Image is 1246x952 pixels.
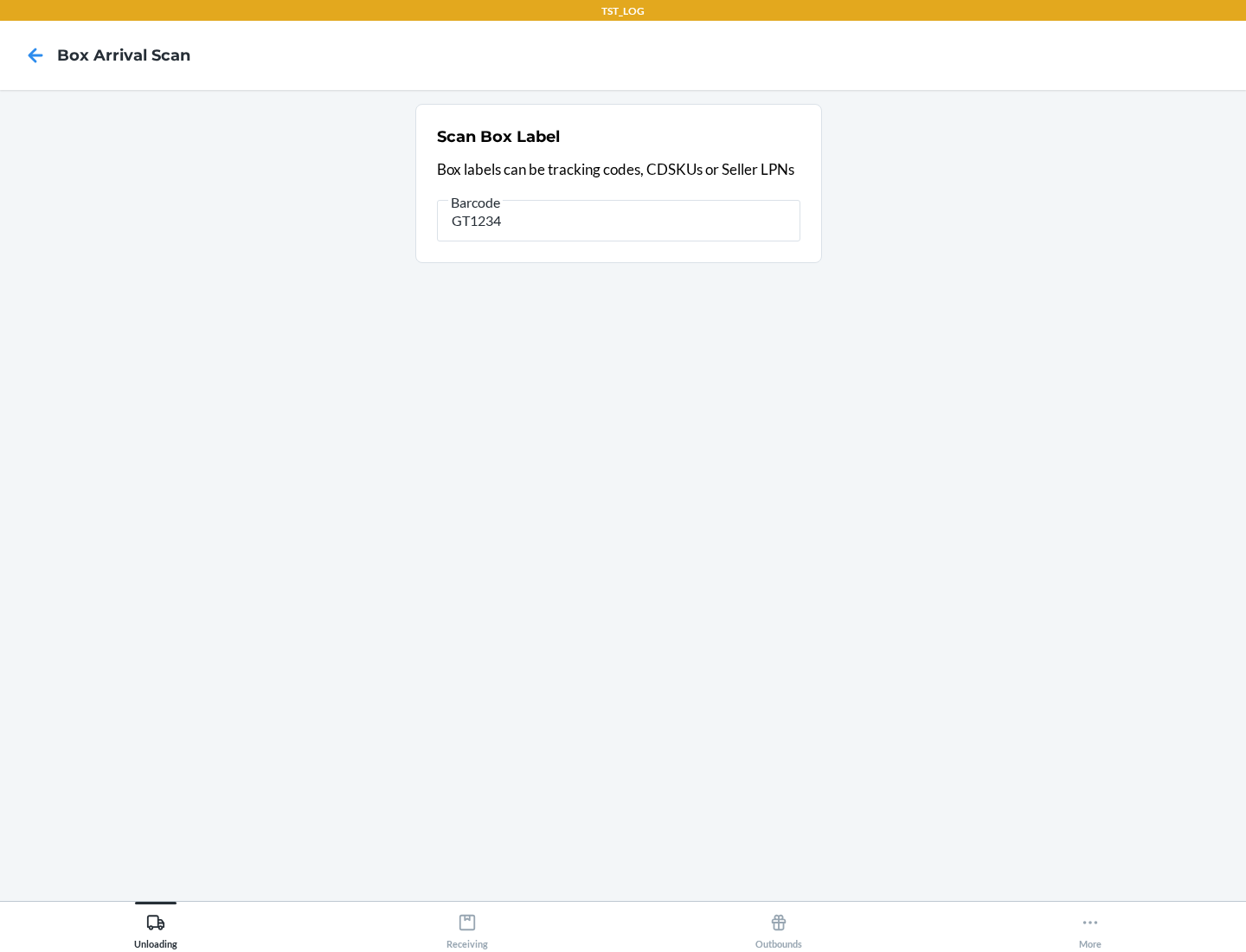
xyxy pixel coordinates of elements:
[934,902,1246,949] button: More
[448,194,503,211] span: Barcode
[437,125,560,148] h2: Scan Box Label
[755,906,802,949] div: Outbounds
[437,158,800,181] p: Box labels can be tracking codes, CDSKUs or Seller LPNs
[437,200,800,241] input: Barcode
[134,906,177,949] div: Unloading
[311,902,623,949] button: Receiving
[57,44,190,67] h4: Box Arrival Scan
[601,3,645,19] p: TST_LOG
[623,902,934,949] button: Outbounds
[1079,906,1101,949] div: More
[446,906,488,949] div: Receiving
